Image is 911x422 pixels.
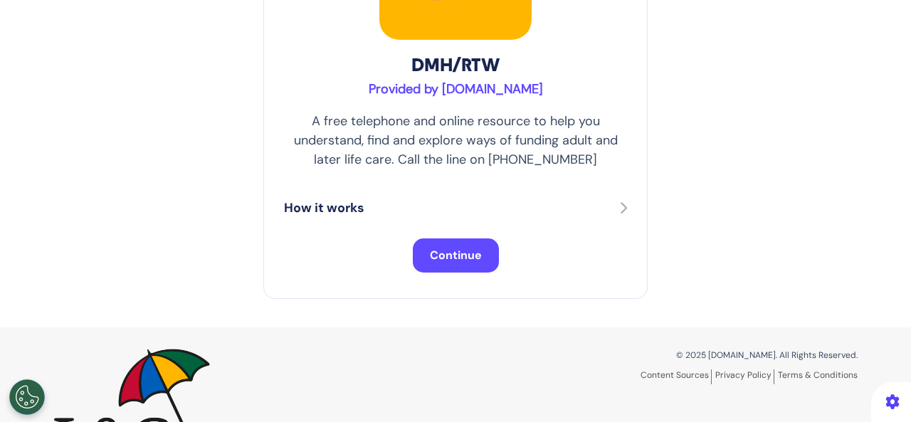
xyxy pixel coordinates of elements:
[9,379,45,415] button: Open Preferences
[466,349,858,362] p: © 2025 [DOMAIN_NAME]. All Rights Reserved.
[430,248,482,263] span: Continue
[284,54,627,76] h2: DMH/RTW
[284,112,627,169] p: A free telephone and online resource to help you understand, find and explore ways of funding adu...
[715,369,774,384] a: Privacy Policy
[641,369,712,384] a: Content Sources
[284,198,627,218] button: How it works
[778,369,858,381] a: Terms & Conditions
[413,238,499,273] button: Continue
[284,82,627,97] h3: Provided by [DOMAIN_NAME]
[284,199,364,218] p: How it works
